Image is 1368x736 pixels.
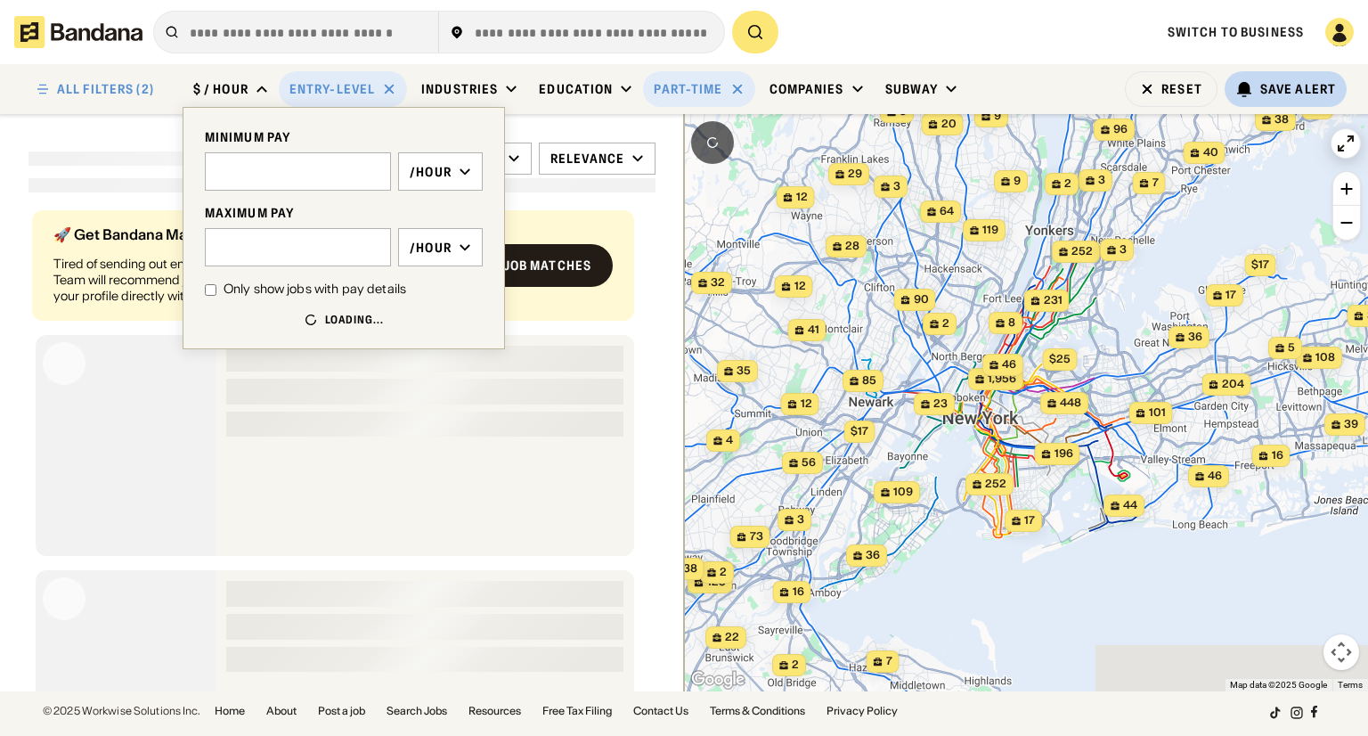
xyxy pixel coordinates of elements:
[550,151,624,167] div: Relevance
[1149,405,1166,421] span: 101
[387,706,447,716] a: Search Jobs
[801,397,812,412] span: 12
[769,81,844,97] div: Companies
[1060,396,1081,411] span: 448
[720,565,727,580] span: 2
[942,316,949,331] span: 2
[1064,176,1071,192] span: 2
[725,630,739,645] span: 22
[1225,288,1236,303] span: 17
[886,654,892,669] span: 7
[1113,122,1128,137] span: 96
[421,81,498,97] div: Industries
[410,240,452,256] div: /hour
[737,364,751,379] span: 35
[325,313,385,327] div: Loading...
[266,706,297,716] a: About
[688,668,747,691] a: Open this area in Google Maps (opens a new window)
[205,284,216,296] input: Only show jobs with pay details
[53,227,439,241] div: 🚀 Get Bandana Matched (100% Free)
[1288,340,1295,356] span: 5
[57,83,154,95] div: ALL FILTERS (2)
[1251,258,1269,271] span: $17
[205,129,483,145] div: MINIMUM PAY
[53,256,439,305] div: Tired of sending out endless job applications? Bandana Match Team will recommend jobs tailored to...
[318,706,365,716] a: Post a job
[862,373,876,388] span: 85
[205,205,483,221] div: MAXIMUM PAY
[940,204,954,219] span: 64
[893,485,913,500] span: 109
[1188,330,1202,345] span: 36
[793,585,804,600] span: 16
[982,223,998,238] span: 119
[1230,680,1327,690] span: Map data ©2025 Google
[941,117,957,132] span: 20
[1168,24,1304,40] a: Switch to Business
[750,529,763,544] span: 73
[1222,377,1244,392] span: 204
[1203,145,1218,160] span: 40
[792,658,799,673] span: 2
[1338,680,1363,690] a: Terms (opens in new tab)
[711,275,725,290] span: 32
[794,279,806,294] span: 12
[215,706,245,716] a: Home
[654,81,722,97] div: Part-time
[1272,448,1283,463] span: 16
[1344,417,1358,432] span: 39
[1120,242,1127,258] span: 3
[1054,446,1073,462] span: 196
[28,203,655,691] div: grid
[1274,112,1289,127] span: 38
[539,81,613,97] div: Education
[797,512,804,527] span: 3
[885,81,939,97] div: Subway
[1071,244,1093,259] span: 252
[224,281,406,298] div: Only show jobs with pay details
[676,561,697,575] span: $38
[866,548,880,563] span: 36
[475,259,591,272] div: Get job matches
[688,668,747,691] img: Google
[1323,634,1359,670] button: Map camera controls
[1014,174,1021,189] span: 9
[1260,81,1336,97] div: Save Alert
[1002,357,1016,372] span: 46
[1044,293,1063,308] span: 231
[1152,176,1159,191] span: 7
[710,706,805,716] a: Terms & Conditions
[802,455,816,470] span: 56
[1208,469,1222,484] span: 46
[914,292,929,307] span: 90
[893,179,900,194] span: 3
[1008,315,1015,331] span: 8
[1161,83,1202,95] div: Reset
[808,323,819,338] span: 41
[988,372,1016,387] span: 1,956
[1024,513,1035,528] span: 17
[410,164,452,180] div: /hour
[826,706,898,716] a: Privacy Policy
[845,239,859,254] span: 28
[14,16,142,48] img: Bandana logotype
[468,706,521,716] a: Resources
[1315,350,1335,365] span: 108
[796,190,808,205] span: 12
[848,167,862,182] span: 29
[633,706,688,716] a: Contact Us
[726,433,733,448] span: 4
[1123,498,1137,513] span: 44
[542,706,612,716] a: Free Tax Filing
[985,477,1006,492] span: 252
[933,397,948,412] span: 23
[43,706,200,716] div: © 2025 Workwise Solutions Inc.
[193,81,248,97] div: $ / hour
[289,81,375,97] div: Entry-Level
[1049,352,1071,365] span: $25
[994,109,1001,124] span: 9
[851,424,868,438] span: $17
[1098,173,1105,188] span: 3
